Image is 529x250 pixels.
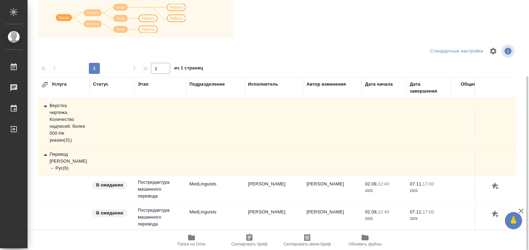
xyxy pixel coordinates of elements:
[455,209,492,215] p: 18 121
[177,242,206,247] span: Папка на Drive
[96,210,123,217] p: В ожидании
[41,102,86,144] div: Верстка чертежа. Количество надписей: более 500 Не указан ( 31 )
[303,205,362,229] td: [PERSON_NAME]
[508,213,519,228] span: 🙏
[410,187,448,194] p: 2025
[490,181,501,192] button: Добавить оценку
[455,215,492,222] p: слово
[365,81,393,88] div: Дата начала
[410,181,423,186] p: 07.11,
[248,81,278,88] div: Исполнитель
[410,81,448,95] div: Дата завершения
[93,81,108,88] div: Статус
[186,205,245,229] td: MedLinguists
[336,231,394,250] button: Обновить файлы
[455,181,492,187] p: 30 000
[501,45,516,58] span: Посмотреть информацию
[303,177,362,201] td: [PERSON_NAME]
[186,177,245,201] td: MedLinguists
[455,187,492,194] p: слово
[138,207,183,228] p: Постредактура машинного перевода
[365,187,403,194] p: 2025
[138,81,148,88] div: Этап
[138,179,183,200] p: Постредактура машинного перевода
[245,205,303,229] td: [PERSON_NAME]
[349,242,382,247] span: Обновить файлы
[96,182,123,189] p: В ожидании
[410,209,423,214] p: 07.11,
[41,151,86,172] div: Перевод [PERSON_NAME] → Рус ( 6 )
[278,231,336,250] button: Скопировать мини-бриф
[220,231,278,250] button: Скопировать бриф
[365,181,378,186] p: 02.09,
[307,81,346,88] div: Автор изменения
[189,81,225,88] div: Подразделение
[41,81,110,88] div: Услуга
[174,64,203,74] span: из 1 страниц
[231,242,267,247] span: Скопировать бриф
[490,209,501,220] button: Добавить оценку
[423,181,434,186] p: 17:00
[41,81,48,88] button: Развернуть
[461,81,492,88] div: Общий объем
[410,215,448,222] p: 2025
[428,46,485,57] div: split button
[423,209,434,214] p: 17:00
[505,212,522,229] button: 🙏
[163,231,220,250] button: Папка на Drive
[365,215,403,222] p: 2025
[245,177,303,201] td: [PERSON_NAME]
[485,43,501,59] span: Настроить таблицу
[378,181,389,186] p: 12:40
[365,209,378,214] p: 02.09,
[283,242,331,247] span: Скопировать мини-бриф
[378,209,389,214] p: 12:40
